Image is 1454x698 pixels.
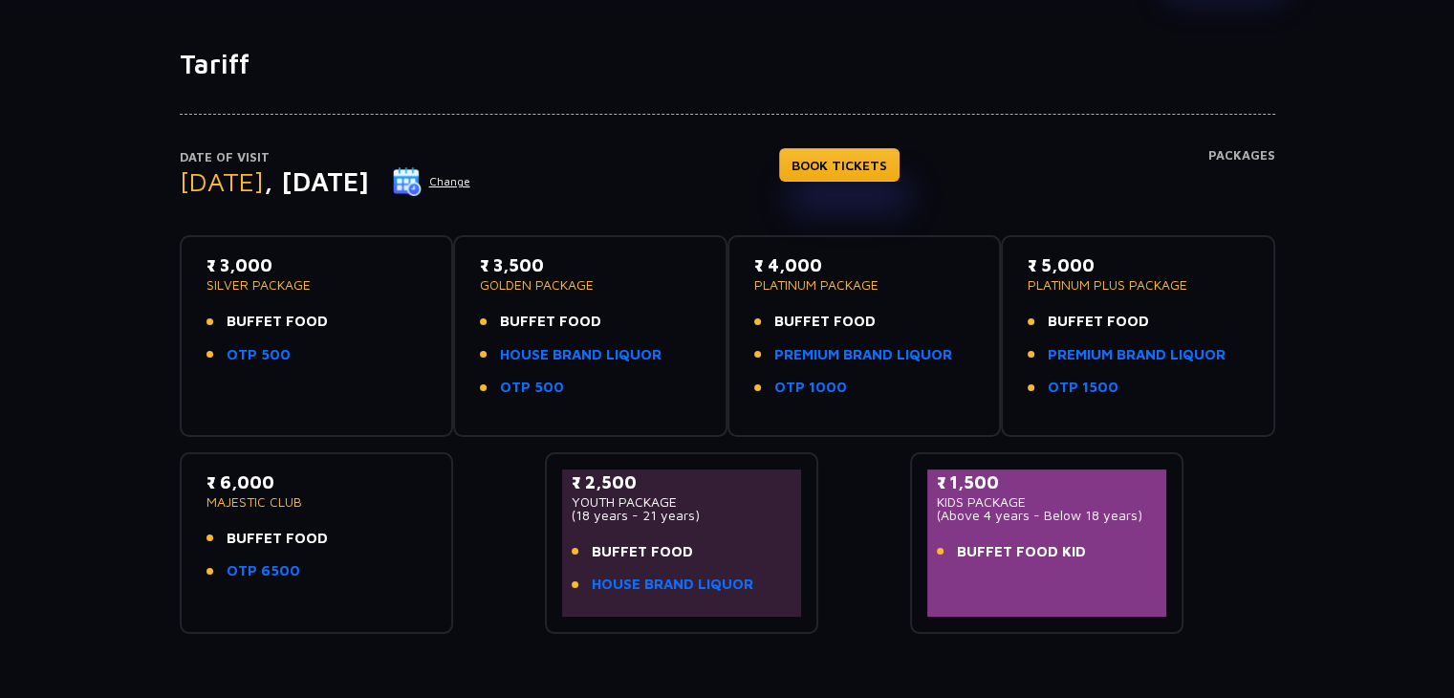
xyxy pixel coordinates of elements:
h1: Tariff [180,48,1275,80]
p: ₹ 3,000 [206,252,427,278]
a: BOOK TICKETS [779,148,900,182]
span: BUFFET FOOD [227,528,328,550]
a: HOUSE BRAND LIQUOR [500,344,662,366]
a: OTP 500 [227,344,291,366]
button: Change [392,166,471,197]
p: ₹ 5,000 [1028,252,1248,278]
a: OTP 500 [500,377,564,399]
p: (Above 4 years - Below 18 years) [937,509,1158,522]
a: PREMIUM BRAND LIQUOR [1048,344,1226,366]
span: BUFFET FOOD [592,541,693,563]
span: [DATE] [180,165,264,197]
p: KIDS PACKAGE [937,495,1158,509]
p: ₹ 1,500 [937,469,1158,495]
p: MAJESTIC CLUB [206,495,427,509]
span: , [DATE] [264,165,369,197]
p: Date of Visit [180,148,471,167]
p: SILVER PACKAGE [206,278,427,292]
a: PREMIUM BRAND LIQUOR [774,344,952,366]
p: (18 years - 21 years) [572,509,792,522]
p: PLATINUM PLUS PACKAGE [1028,278,1248,292]
a: OTP 6500 [227,560,300,582]
span: BUFFET FOOD [1048,311,1149,333]
a: HOUSE BRAND LIQUOR [592,574,753,596]
p: ₹ 2,500 [572,469,792,495]
a: OTP 1500 [1048,377,1118,399]
p: YOUTH PACKAGE [572,495,792,509]
span: BUFFET FOOD KID [957,541,1086,563]
p: PLATINUM PACKAGE [754,278,975,292]
p: ₹ 3,500 [480,252,701,278]
h4: Packages [1208,148,1275,217]
a: OTP 1000 [774,377,847,399]
p: GOLDEN PACKAGE [480,278,701,292]
p: ₹ 6,000 [206,469,427,495]
span: BUFFET FOOD [774,311,876,333]
p: ₹ 4,000 [754,252,975,278]
span: BUFFET FOOD [227,311,328,333]
span: BUFFET FOOD [500,311,601,333]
